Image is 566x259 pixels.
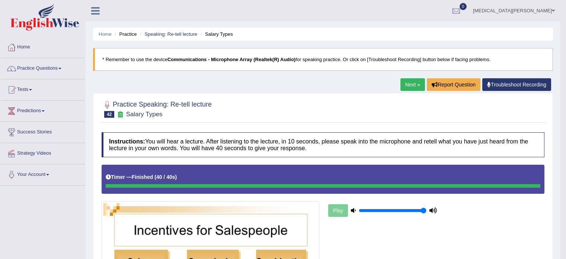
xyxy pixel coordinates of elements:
a: Success Stories [0,122,85,140]
small: Exam occurring question [116,111,124,118]
blockquote: * Remember to use the device for speaking practice. Or click on [Troubleshoot Recording] button b... [93,48,553,71]
a: Speaking: Re-tell lecture [144,31,197,37]
li: Practice [113,31,137,38]
b: Finished [132,174,153,180]
b: Instructions: [109,138,145,145]
b: Communications - Microphone Array (Realtek(R) Audio) [167,57,295,62]
a: Home [0,37,85,56]
a: Practice Questions [0,58,85,77]
a: Home [99,31,112,37]
h5: Timer — [106,174,177,180]
b: ) [175,174,177,180]
h2: Practice Speaking: Re-tell lecture [102,99,212,118]
span: 0 [460,3,467,10]
h4: You will hear a lecture. After listening to the lecture, in 10 seconds, please speak into the mic... [102,132,544,157]
li: Salary Types [199,31,233,38]
b: ( [154,174,156,180]
a: Your Account [0,164,85,183]
a: Strategy Videos [0,143,85,162]
span: 42 [104,111,114,118]
b: 40 / 40s [156,174,175,180]
button: Report Question [427,78,480,91]
a: Next » [400,78,425,91]
a: Predictions [0,101,85,119]
small: Salary Types [126,111,163,118]
a: Tests [0,79,85,98]
a: Troubleshoot Recording [482,78,551,91]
